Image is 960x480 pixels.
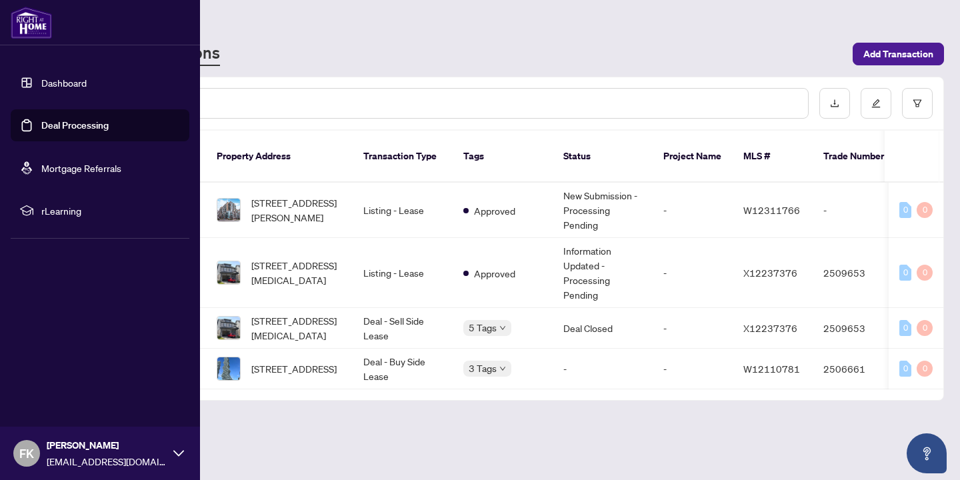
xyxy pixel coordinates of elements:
td: 2509653 [813,238,906,308]
span: FK [19,444,34,463]
div: 0 [917,320,933,336]
div: 0 [917,265,933,281]
th: Status [553,131,653,183]
span: download [830,99,839,108]
div: 0 [899,265,911,281]
span: 3 Tags [469,361,497,376]
img: thumbnail-img [217,199,240,221]
td: Deal - Sell Side Lease [353,308,453,349]
span: Approved [474,266,515,281]
a: Mortgage Referrals [41,162,121,174]
th: Property Address [206,131,353,183]
button: Add Transaction [853,43,944,65]
span: W12110781 [743,363,800,375]
th: Transaction Type [353,131,453,183]
td: - [653,349,733,389]
div: 0 [899,361,911,377]
img: thumbnail-img [217,261,240,284]
span: Add Transaction [863,43,933,65]
span: down [499,325,506,331]
button: edit [861,88,891,119]
span: X12237376 [743,322,797,334]
img: thumbnail-img [217,317,240,339]
div: 0 [899,202,911,218]
th: Tags [453,131,553,183]
span: X12237376 [743,267,797,279]
span: Approved [474,203,515,218]
button: download [819,88,850,119]
td: - [653,308,733,349]
span: [PERSON_NAME] [47,438,167,453]
span: [EMAIL_ADDRESS][DOMAIN_NAME] [47,454,167,469]
span: rLearning [41,203,180,218]
span: edit [871,99,881,108]
td: - [653,238,733,308]
div: 0 [917,361,933,377]
div: 0 [899,320,911,336]
td: - [653,183,733,238]
th: MLS # [733,131,813,183]
td: Deal - Buy Side Lease [353,349,453,389]
span: 5 Tags [469,320,497,335]
div: 0 [917,202,933,218]
td: New Submission - Processing Pending [553,183,653,238]
td: 2506661 [813,349,906,389]
th: Project Name [653,131,733,183]
td: Deal Closed [553,308,653,349]
td: - [813,183,906,238]
td: 2509653 [813,308,906,349]
span: [STREET_ADDRESS][MEDICAL_DATA] [251,313,342,343]
td: Information Updated - Processing Pending [553,238,653,308]
img: logo [11,7,52,39]
img: thumbnail-img [217,357,240,380]
a: Deal Processing [41,119,109,131]
td: - [553,349,653,389]
th: Trade Number [813,131,906,183]
span: filter [913,99,922,108]
td: Listing - Lease [353,238,453,308]
span: [STREET_ADDRESS][PERSON_NAME] [251,195,342,225]
a: Dashboard [41,77,87,89]
span: W12311766 [743,204,800,216]
span: [STREET_ADDRESS] [251,361,337,376]
button: filter [902,88,933,119]
td: Listing - Lease [353,183,453,238]
span: [STREET_ADDRESS][MEDICAL_DATA] [251,258,342,287]
span: down [499,365,506,372]
button: Open asap [907,433,947,473]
